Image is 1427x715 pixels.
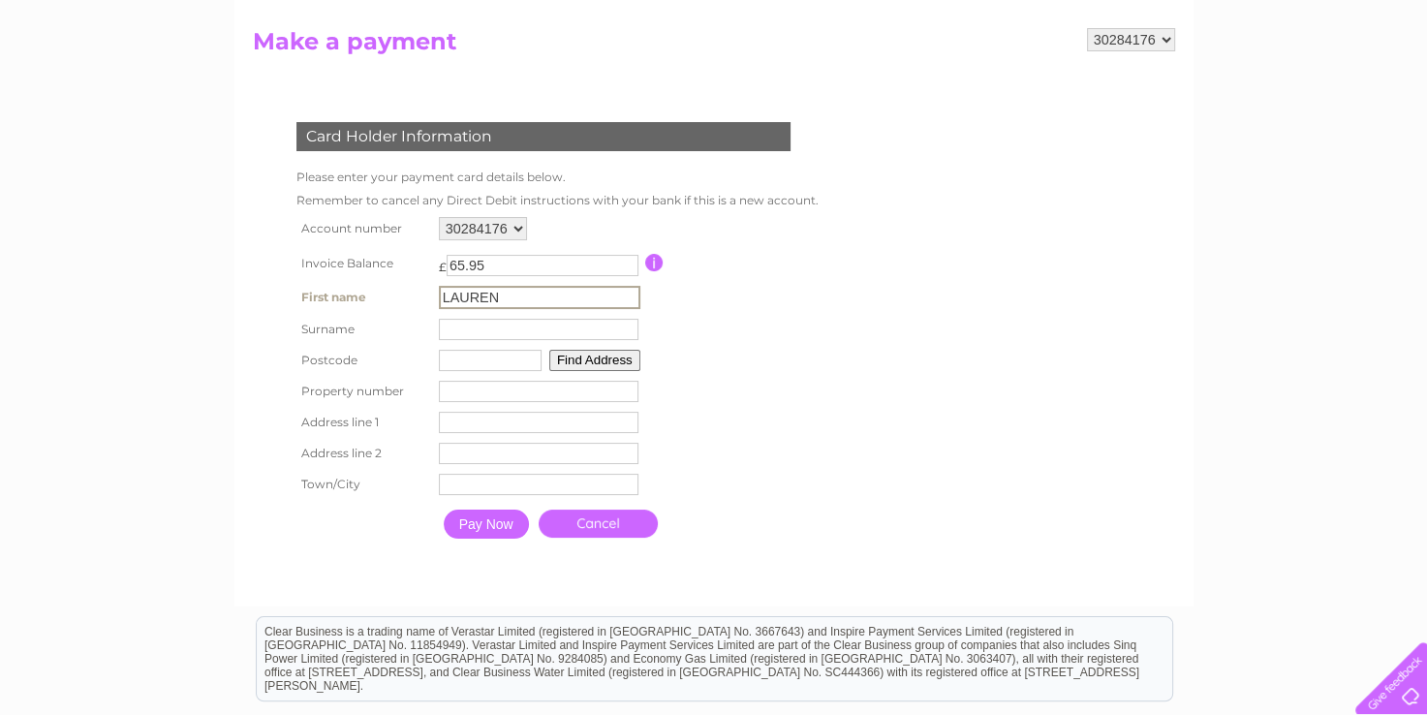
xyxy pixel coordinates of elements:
[296,122,791,151] div: Card Holder Information
[292,245,434,281] th: Invoice Balance
[292,166,823,189] td: Please enter your payment card details below.
[1258,82,1287,97] a: Blog
[292,469,434,500] th: Town/City
[539,510,658,538] a: Cancel
[292,376,434,407] th: Property number
[257,11,1172,94] div: Clear Business is a trading name of Verastar Limited (registered in [GEOGRAPHIC_DATA] No. 3667643...
[444,510,529,539] input: Pay Now
[439,250,447,274] td: £
[549,350,640,371] button: Find Address
[645,254,664,271] input: Information
[1363,82,1409,97] a: Log out
[253,28,1175,65] h2: Make a payment
[292,189,823,212] td: Remember to cancel any Direct Debit instructions with your bank if this is a new account.
[292,438,434,469] th: Address line 2
[1298,82,1346,97] a: Contact
[292,314,434,345] th: Surname
[292,212,434,245] th: Account number
[292,281,434,314] th: First name
[1134,82,1177,97] a: Energy
[292,407,434,438] th: Address line 1
[1086,82,1123,97] a: Water
[292,345,434,376] th: Postcode
[1062,10,1195,34] a: 0333 014 3131
[50,50,149,109] img: logo.png
[1189,82,1247,97] a: Telecoms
